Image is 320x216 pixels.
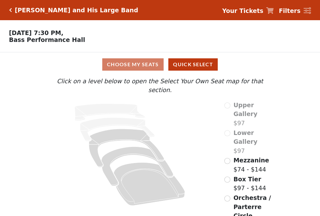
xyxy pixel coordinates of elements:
path: Orchestra / Parterre Circle - Seats Available: 144 [114,162,185,206]
path: Upper Gallery - Seats Available: 0 [75,104,145,121]
label: $97 [233,128,276,155]
label: $97 - $144 [233,175,266,193]
a: Click here to go back to filters [9,8,12,12]
strong: Filters [279,7,300,14]
h5: [PERSON_NAME] and His Large Band [15,7,138,14]
span: Mezzanine [233,157,269,164]
label: $74 - $144 [233,156,269,174]
span: Lower Gallery [233,129,257,145]
a: Your Tickets [222,6,274,15]
path: Lower Gallery - Seats Available: 0 [80,118,155,141]
span: Box Tier [233,176,261,183]
button: Quick Select [168,58,218,71]
a: Filters [279,6,311,15]
span: Upper Gallery [233,102,257,118]
strong: Your Tickets [222,7,263,14]
p: Click on a level below to open the Select Your Own Seat map for that section. [44,77,275,95]
label: $97 [233,101,276,128]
